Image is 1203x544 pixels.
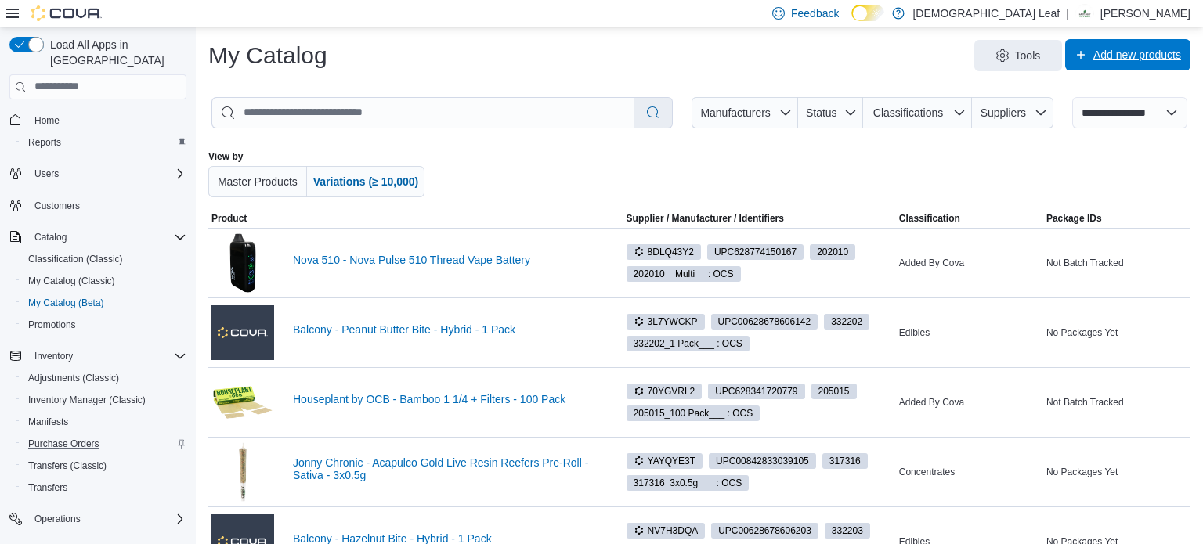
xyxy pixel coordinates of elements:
button: Manufacturers [692,97,798,128]
span: Inventory Manager (Classic) [28,394,146,406]
span: 205015_100 Pack___ : OCS [627,405,760,421]
span: Inventory [34,350,73,362]
div: Edibles [896,323,1043,342]
button: Catalog [28,228,73,247]
button: Inventory [28,347,79,366]
p: [DEMOGRAPHIC_DATA] Leaf [912,4,1060,23]
span: Load All Apps in [GEOGRAPHIC_DATA] [44,37,186,68]
span: 317316 [822,453,868,469]
span: Users [28,164,186,183]
span: Classifications [873,106,943,119]
button: Users [3,163,193,185]
span: UPC628774150167 [707,244,804,260]
span: 317316 [829,454,861,468]
span: 317316_3x0.5g___ : OCS [634,476,742,490]
span: Status [806,106,837,119]
button: Master Products [208,166,307,197]
span: My Catalog (Classic) [22,272,186,290]
span: NV7H3DQA [634,524,699,538]
div: No Packages Yet [1043,463,1190,481]
button: Transfers [16,477,193,499]
button: Catalog [3,226,193,248]
span: Add new products [1093,47,1181,63]
button: Inventory [3,345,193,367]
img: Cova [31,5,102,21]
img: Balcony - Peanut Butter Bite - Hybrid - 1 Pack [211,305,274,360]
img: Nova 510 - Nova Pulse 510 Thread Vape Battery [211,232,274,294]
span: Inventory Manager (Classic) [22,391,186,409]
span: UPC00842833039105 [709,453,816,469]
span: Supplier / Manufacturer / Identifiers [605,212,784,225]
button: Classification (Classic) [16,248,193,270]
span: Purchase Orders [28,438,99,450]
span: Master Products [218,175,298,188]
span: Manufacturers [700,106,770,119]
span: 8DLQ43Y2 [627,244,701,260]
a: Classification (Classic) [22,250,129,268]
div: Added By Cova [896,393,1043,412]
span: UPC 00628678606203 [718,524,811,538]
button: My Catalog (Beta) [16,292,193,314]
span: 317316_3x0.5g___ : OCS [627,475,750,491]
a: Transfers (Classic) [22,456,113,475]
a: Purchase Orders [22,434,106,453]
span: 332202 [824,314,869,330]
span: Customers [28,196,186,215]
span: 8DLQ43Y2 [634,245,694,259]
div: Not Batch Tracked [1043,393,1190,412]
a: Jonny Chronic - Acapulco Gold Live Resin Reefers Pre-Roll - Sativa - 3x0.5g [293,456,598,481]
button: Tools [974,40,1062,71]
span: 202010__Multi__ : OCS [634,267,734,281]
span: YAYQYE3T [634,454,696,468]
div: No Packages Yet [1043,323,1190,342]
span: Catalog [28,228,186,247]
span: Package IDs [1046,212,1102,225]
span: UPC 628341720779 [715,384,797,398]
a: Nova 510 - Nova Pulse 510 Thread Vape Battery [293,254,598,266]
span: Feedback [791,5,839,21]
span: Tools [1015,48,1041,63]
div: Breeanne Ridge [1075,4,1094,23]
span: 70YGVRL2 [634,384,695,398]
span: UPC628341720779 [708,384,804,399]
button: Adjustments (Classic) [16,367,193,389]
span: Operations [28,510,186,528]
span: Adjustments (Classic) [28,372,119,384]
button: Inventory Manager (Classic) [16,389,193,411]
span: Classification [899,212,960,225]
span: Users [34,168,59,180]
span: Dark Mode [851,21,852,22]
span: 70YGVRL2 [627,384,703,399]
button: Purchase Orders [16,433,193,455]
button: Status [798,97,863,128]
a: Transfers [22,478,74,497]
button: Operations [28,510,87,528]
button: Suppliers [972,97,1053,128]
span: Reports [28,136,61,149]
span: 3L7YWCKP [627,314,705,330]
img: Houseplant by OCB - Bamboo 1 1/4 + Filters - 100 Pack [211,371,274,434]
span: Reports [22,133,186,152]
span: 202010 [817,245,848,259]
span: Classification (Classic) [28,253,123,265]
span: Operations [34,513,81,525]
span: 332203 [825,523,870,539]
span: Transfers [28,481,67,494]
span: Promotions [22,315,186,334]
a: Customers [28,196,86,215]
button: Home [3,109,193,131]
p: | [1066,4,1069,23]
span: 202010__Multi__ : OCS [627,266,741,282]
span: 332202_1 Pack___ : OCS [634,337,742,351]
span: Transfers (Classic) [22,456,186,475]
span: My Catalog (Beta) [28,297,104,309]
span: UPC 628774150167 [714,245,797,259]
span: Inventory [28,347,186,366]
a: My Catalog (Classic) [22,272,121,290]
span: Transfers (Classic) [28,459,107,472]
span: Purchase Orders [22,434,186,453]
button: Promotions [16,314,193,336]
button: Classifications [863,97,972,128]
span: Suppliers [981,106,1026,119]
span: 332202_1 Pack___ : OCS [627,336,750,351]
